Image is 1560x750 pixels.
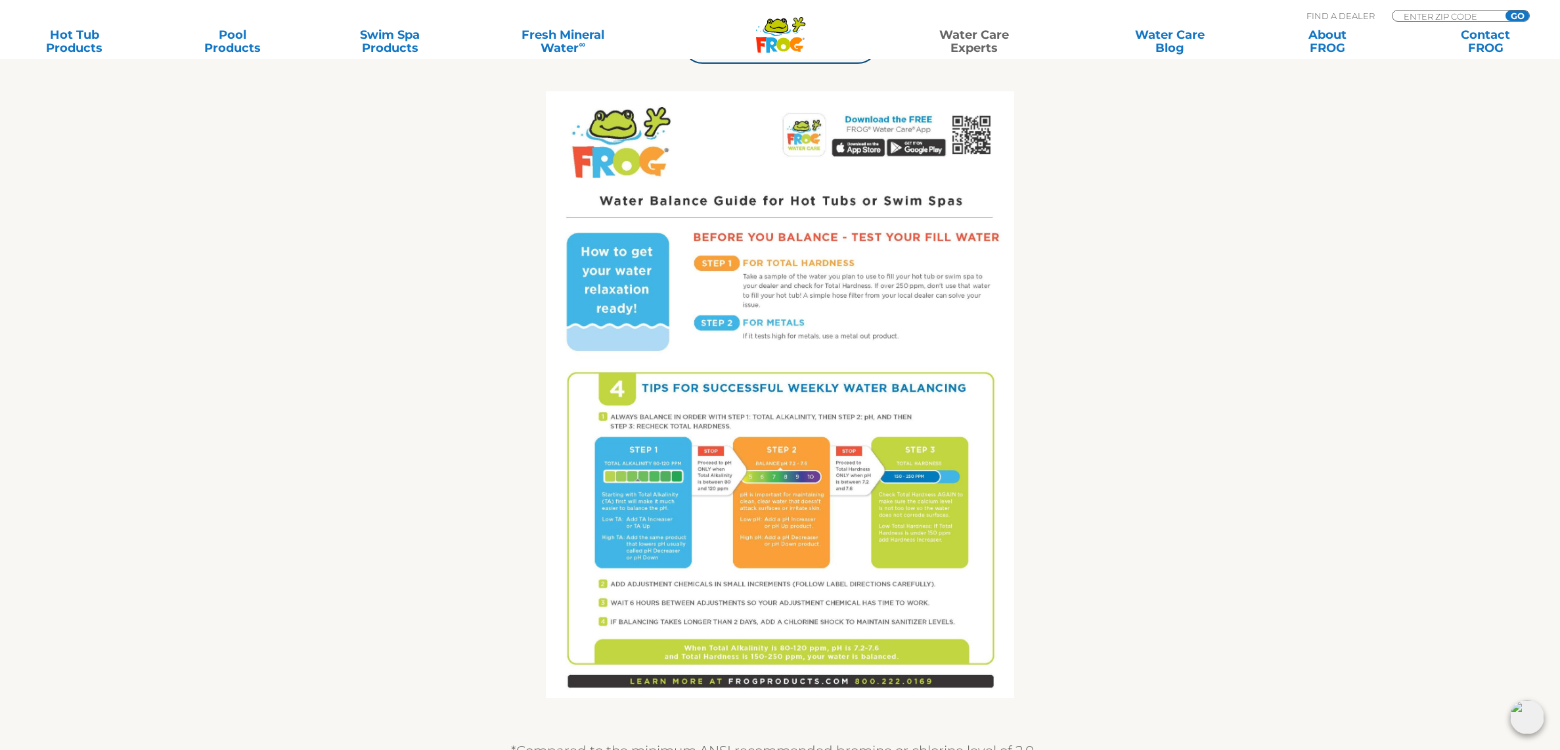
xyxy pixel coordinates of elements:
input: GO [1505,11,1529,21]
a: AboutFROG [1266,28,1389,55]
img: Water Balancing Guide for Hot Tubs or Swim Spas [546,91,1014,698]
a: Water CareExperts [874,28,1074,55]
a: ContactFROG [1424,28,1547,55]
sup: ∞ [579,39,585,49]
input: Zip Code Form [1402,11,1491,22]
a: Water CareBlog [1109,28,1232,55]
img: openIcon [1510,700,1544,734]
a: Hot TubProducts [13,28,136,55]
a: Fresh MineralWater∞ [487,28,640,55]
a: PoolProducts [171,28,294,55]
p: Find A Dealer [1306,10,1375,22]
a: Swim SpaProducts [328,28,451,55]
